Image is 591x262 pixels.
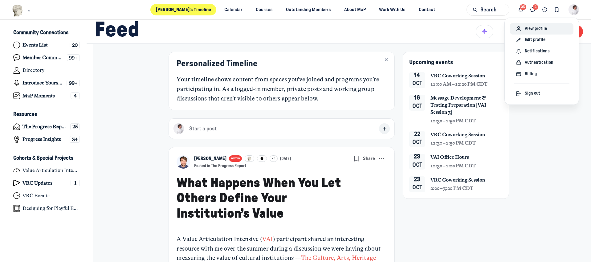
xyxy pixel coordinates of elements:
[8,109,85,120] button: ResourcesCollapse space
[8,203,85,214] a: Designing for Playful Engagement
[476,23,493,39] button: Summarize
[414,176,420,183] div: 23
[22,167,80,174] h4: Value Articulation Intensive (Cultural Leadership Lab)
[13,111,37,118] h3: Resources
[414,4,441,15] a: Contact
[71,92,80,99] div: 4
[8,52,85,63] a: Member Commons99+
[430,140,476,147] span: 12:30 – 1:50 PM CDT
[8,28,85,38] button: Community ConnectionsCollapse space
[22,124,67,130] h4: The Progress Report
[362,154,377,163] button: Share
[430,72,503,88] a: VRC Coworking Session11:00 AM – 12:20 PM CDT
[525,48,550,55] span: Notifications
[339,4,371,15] a: About MaP
[281,4,336,15] a: Outstanding Members
[430,95,503,124] a: Message Development & Testing Preparation [VAI Session 3]12:30 – 1:50 PM CDT
[430,72,485,80] span: VRC Coworking Session
[476,25,493,39] button: Summarize
[409,59,453,65] span: Upcoming events
[412,79,422,88] div: Oct
[71,180,80,186] div: 1
[22,80,64,86] h4: Introduce Yourself
[430,154,469,161] span: VAI Office Hours
[377,154,386,163] button: Post actions
[515,4,527,16] button: Notifications
[363,155,375,162] span: Share
[467,4,509,16] button: Search
[13,30,68,36] h3: Community Connections
[12,5,23,17] img: Museums as Progress logo
[430,117,476,125] span: 12:30 – 1:50 PM CDT
[150,4,216,15] a: [PERSON_NAME]’s Timeline
[177,59,386,69] h3: Personalized Timeline
[8,39,85,51] a: Events List20
[22,42,48,48] h4: Events List
[430,185,473,192] span: 2:00 – 3:20 PM CDT
[8,177,85,189] a: VRC Updates1
[22,93,55,99] h4: MaP Moments
[272,156,275,161] span: +3
[70,136,80,143] div: 34
[177,75,386,103] div: Your timeline shows content from spaces you’ve joined and programs you’re participating in. As a ...
[22,205,80,211] h4: Designing for Playful Engagement
[8,165,85,176] a: Value Articulation Intensive (Cultural Leadership Lab)
[525,37,545,43] span: Edit profile
[189,125,217,132] span: Start a post
[262,235,273,243] a: VAI
[67,80,80,87] div: 99+
[525,71,537,77] span: Billing
[8,77,85,89] a: Introduce Yourself99+
[8,121,85,133] a: The Progress Report25
[430,177,485,184] span: VRC Coworking Session
[525,90,540,97] span: Sign out
[430,131,485,138] span: VRC Coworking Session
[177,155,190,169] a: View Kyle Bowen profile
[412,160,422,170] div: Oct
[70,42,80,48] div: 20
[194,155,291,169] button: View Kyle Bowen profileAdmin+3[DATE]Posted in The Progress Report
[177,176,341,220] a: What Happens When You Let Others Define Your Institution’s Value
[87,20,591,44] header: Page Header
[430,177,503,192] a: VRC Coworking Session2:00 – 3:20 PM CDT
[414,131,420,138] div: 22
[13,155,73,162] h3: Cohorts & Special Projects
[8,153,85,163] button: Cohorts & Special ProjectsCollapse space
[412,101,422,111] div: Oct
[169,118,395,139] button: Start a post
[525,26,547,32] span: View profile
[8,190,85,201] a: VRC Events
[412,137,422,147] div: Oct
[22,67,44,73] h4: Directory
[539,4,551,16] button: Chat threads
[219,4,248,15] a: Calendar
[352,154,361,163] button: Bookmarks
[22,136,61,142] h4: Progress Insights
[414,154,420,160] div: 23
[8,90,85,101] a: MaP Moments4
[231,156,240,161] span: Admin
[22,193,50,199] h4: VRC Events
[67,54,80,61] div: 99+
[414,95,420,101] div: 16
[22,180,52,186] h4: VRC Updates
[412,183,422,192] div: Oct
[22,55,64,61] h4: Member Commons
[251,4,278,15] a: Courses
[414,72,420,79] div: 14
[430,162,476,170] span: 12:30 – 1:20 PM CDT
[527,4,539,16] button: Direct messages
[430,131,503,147] a: VRC Coworking Session12:30 – 1:50 PM CDT
[280,156,291,162] a: [DATE]
[8,65,85,76] a: Directory
[525,59,553,66] span: Authentication
[501,26,541,38] button: New Activity
[70,123,80,130] div: 25
[374,4,411,15] a: Work With Us
[194,163,246,169] button: Posted in The Progress Report
[12,4,32,17] button: Museums as Progress logo
[430,95,503,116] span: Message Development & Testing Preparation [VAI Session 3]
